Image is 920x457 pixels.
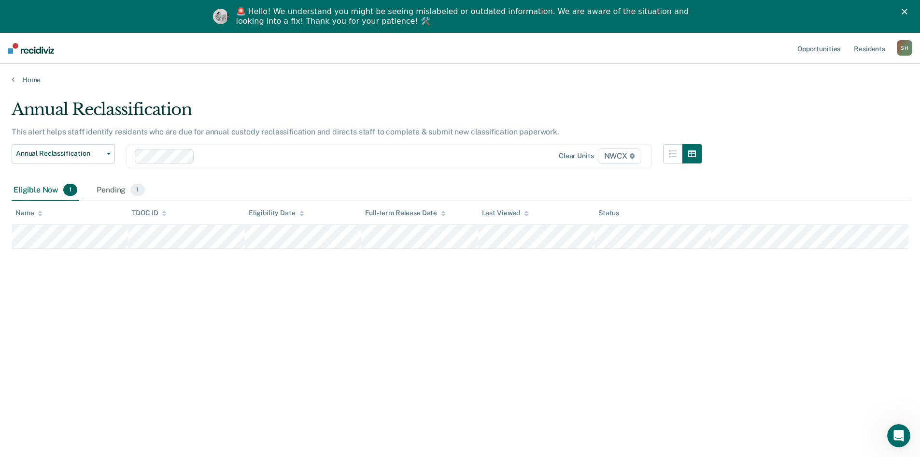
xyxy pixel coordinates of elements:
[482,209,529,217] div: Last Viewed
[63,184,77,196] span: 1
[12,75,908,84] a: Home
[8,43,54,54] img: Recidiviz
[559,152,594,160] div: Clear units
[887,424,910,447] iframe: Intercom live chat
[598,148,641,164] span: NWCX
[132,209,167,217] div: TDOC ID
[12,180,79,201] div: Eligible Now1
[249,209,304,217] div: Eligibility Date
[598,209,619,217] div: Status
[12,144,115,163] button: Annual Reclassification
[897,40,912,56] button: SH
[852,33,887,64] a: Residents
[365,209,446,217] div: Full-term Release Date
[12,100,702,127] div: Annual Reclassification
[897,40,912,56] div: S H
[902,9,911,15] div: Close
[236,7,692,26] div: 🚨 Hello! We understand you might be seeing mislabeled or outdated information. We are aware of th...
[15,209,42,217] div: Name
[795,33,842,64] a: Opportunities
[213,9,228,24] img: Profile image for Kim
[16,149,103,158] span: Annual Reclassification
[12,127,559,136] p: This alert helps staff identify residents who are due for annual custody reclassification and dir...
[95,180,146,201] div: Pending1
[130,184,144,196] span: 1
